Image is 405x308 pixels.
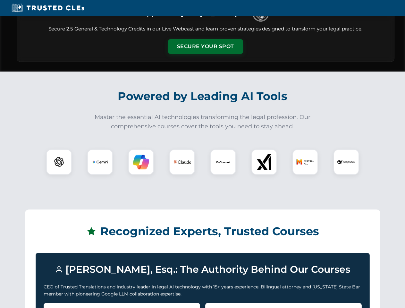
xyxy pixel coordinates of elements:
[256,154,272,170] img: xAI Logo
[87,149,113,175] div: Gemini
[128,149,154,175] div: Copilot
[210,149,236,175] div: CoCounsel
[168,39,243,54] button: Secure Your Spot
[44,283,362,298] p: CEO of Trusted Translations and industry leader in legal AI technology with 15+ years experience....
[50,153,68,171] img: ChatGPT Logo
[133,154,149,170] img: Copilot Logo
[25,85,380,107] h2: Powered by Leading AI Tools
[44,261,362,278] h3: [PERSON_NAME], Esq.: The Authority Behind Our Courses
[292,149,318,175] div: Mistral AI
[92,154,108,170] img: Gemini Logo
[10,3,86,13] img: Trusted CLEs
[337,153,355,171] img: DeepSeek Logo
[251,149,277,175] div: xAI
[90,113,315,131] p: Master the essential AI technologies transforming the legal profession. Our comprehensive courses...
[173,153,191,171] img: Claude Logo
[46,149,72,175] div: ChatGPT
[169,149,195,175] div: Claude
[215,154,231,170] img: CoCounsel Logo
[296,153,314,171] img: Mistral AI Logo
[36,220,370,243] h2: Recognized Experts, Trusted Courses
[25,25,386,33] p: Secure 2.5 General & Technology Credits in our Live Webcast and learn proven strategies designed ...
[333,149,359,175] div: DeepSeek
